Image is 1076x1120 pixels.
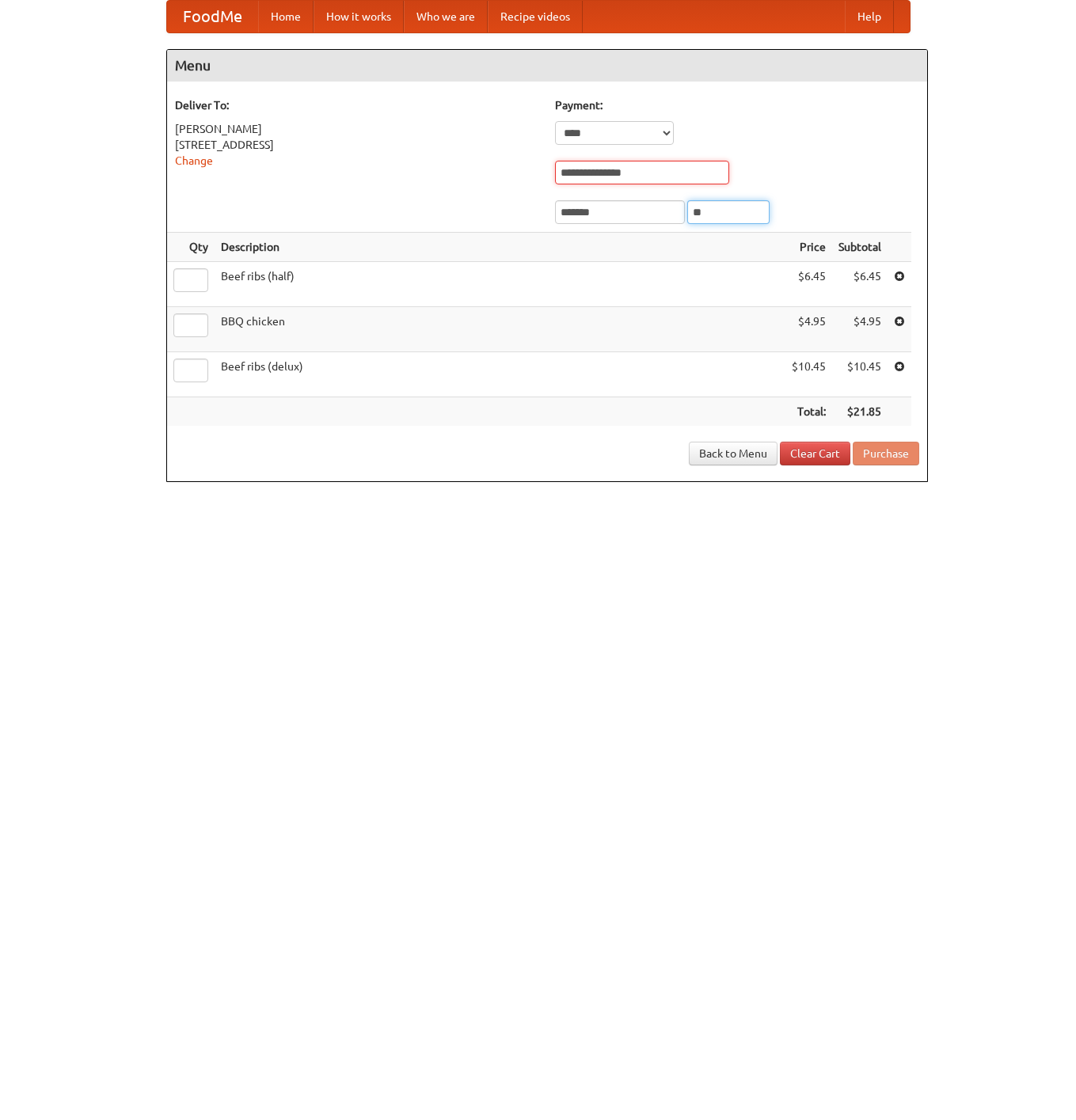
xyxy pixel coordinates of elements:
h4: Menu [167,50,927,82]
a: Change [175,154,213,167]
a: Clear Cart [780,442,850,465]
a: Help [845,1,894,32]
td: $4.95 [785,307,832,352]
th: Total: [785,397,832,427]
th: Price [785,233,832,262]
a: Home [258,1,314,32]
a: Who we are [404,1,488,32]
td: $10.45 [785,352,832,397]
th: Qty [167,233,215,262]
th: $21.85 [832,397,888,427]
div: [STREET_ADDRESS] [175,137,539,153]
th: Subtotal [832,233,888,262]
td: Beef ribs (delux) [215,352,785,397]
td: BBQ chicken [215,307,785,352]
td: Beef ribs (half) [215,262,785,307]
h5: Deliver To: [175,97,539,113]
td: $6.45 [785,262,832,307]
div: [PERSON_NAME] [175,121,539,137]
h5: Payment: [555,97,919,113]
a: Back to Menu [689,442,778,465]
td: $4.95 [832,307,888,352]
a: How it works [314,1,404,32]
button: Purchase [853,442,919,465]
td: $10.45 [832,352,888,397]
td: $6.45 [832,262,888,307]
th: Description [215,233,785,262]
a: Recipe videos [488,1,583,32]
a: FoodMe [167,1,258,32]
